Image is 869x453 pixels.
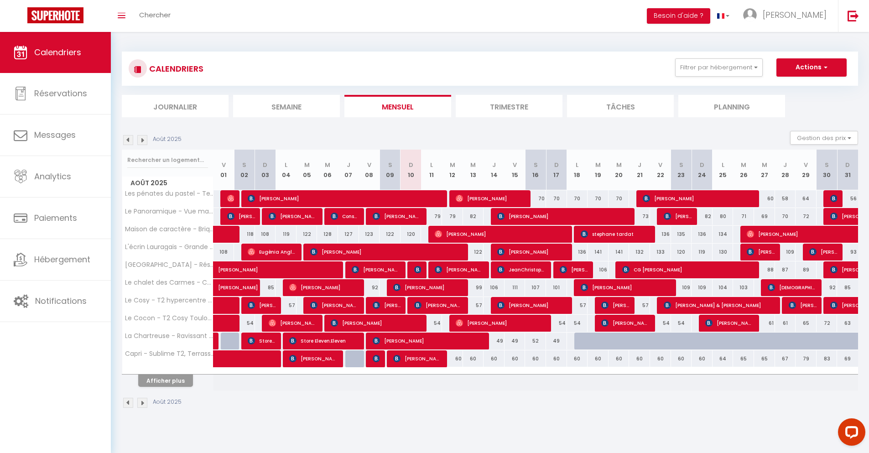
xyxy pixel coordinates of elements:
span: [PERSON_NAME] [414,297,463,314]
span: [PERSON_NAME] [352,261,401,278]
span: [PERSON_NAME] [747,243,775,260]
th: 01 [213,150,234,190]
div: 61 [775,315,796,332]
div: 60 [671,350,692,367]
th: 12 [442,150,463,190]
span: Store Eleven.Eleven [248,332,276,349]
div: 57 [629,297,650,314]
div: 87 [775,261,796,278]
div: 111 [505,279,526,296]
div: 103 [733,279,754,296]
div: 70 [546,190,567,207]
div: 60 [692,350,713,367]
span: Paiements [34,212,77,224]
div: 109 [775,244,796,260]
div: 108 [213,244,234,260]
div: 54 [671,315,692,332]
span: [PERSON_NAME] [248,190,443,207]
span: [PERSON_NAME]-Ballijns [601,297,629,314]
div: 120 [401,226,421,243]
abbr: D [409,161,413,169]
span: [PERSON_NAME] [373,297,401,314]
p: Août 2025 [153,135,182,144]
div: 119 [692,244,713,260]
div: 54 [421,315,442,332]
abbr: S [679,161,683,169]
div: 130 [713,244,734,260]
button: Actions [776,58,847,77]
div: 132 [629,244,650,260]
span: [PERSON_NAME] [601,314,650,332]
span: [PERSON_NAME] [289,350,338,367]
div: 60 [546,350,567,367]
div: 82 [692,208,713,225]
th: 27 [754,150,775,190]
abbr: J [347,161,350,169]
div: 70 [588,190,609,207]
div: 67 [775,350,796,367]
span: Août 2025 [122,177,213,190]
span: Chercher [139,10,171,20]
span: [PERSON_NAME] [789,297,817,314]
div: 71 [733,208,754,225]
li: Semaine [233,95,340,117]
th: 04 [276,150,297,190]
th: 06 [317,150,338,190]
div: 57 [463,297,484,314]
span: [PERSON_NAME] [456,190,526,207]
div: 65 [733,350,754,367]
div: 60 [442,350,463,367]
abbr: L [430,161,433,169]
abbr: S [825,161,829,169]
div: 54 [567,315,588,332]
div: 106 [588,261,609,278]
div: 127 [338,226,359,243]
th: 10 [401,150,421,190]
div: 56 [837,190,858,207]
div: 64 [796,190,817,207]
div: 122 [463,244,484,260]
abbr: M [325,161,330,169]
div: 70 [775,208,796,225]
h3: CALENDRIERS [147,58,203,79]
th: 26 [733,150,754,190]
abbr: M [304,161,310,169]
div: 60 [754,190,775,207]
abbr: D [700,161,704,169]
abbr: M [762,161,767,169]
div: 80 [713,208,734,225]
div: 136 [567,244,588,260]
span: [PERSON_NAME] [218,256,344,274]
span: Le Panoramique - Vue magique [124,208,215,215]
span: [PERSON_NAME] [643,190,755,207]
span: [PERSON_NAME] [763,9,827,21]
input: Rechercher un logement... [127,152,208,168]
abbr: V [222,161,226,169]
span: [PERSON_NAME] [269,314,317,332]
li: Trimestre [456,95,562,117]
span: stephane tardat [581,225,650,243]
abbr: L [722,161,724,169]
div: 70 [609,190,630,207]
div: 120 [671,244,692,260]
th: 24 [692,150,713,190]
div: 60 [463,350,484,367]
div: 108 [255,226,276,243]
span: Eugènia Anglès [248,243,297,260]
li: Planning [678,95,785,117]
li: Tâches [567,95,674,117]
div: 128 [317,226,338,243]
abbr: M [470,161,476,169]
th: 20 [609,150,630,190]
abbr: M [616,161,622,169]
div: 69 [837,350,858,367]
div: 136 [650,226,671,243]
span: La Chartreuse - Ravissant appartement à [GEOGRAPHIC_DATA] [124,333,215,339]
button: Filtrer par hébergement [675,58,763,77]
span: [PERSON_NAME] [393,350,442,367]
span: Capri - Sublime T2, Terrasse couverte & Parking [124,350,215,357]
iframe: LiveChat chat widget [831,415,869,453]
th: 13 [463,150,484,190]
span: Hébergement [34,254,90,265]
div: 141 [588,244,609,260]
